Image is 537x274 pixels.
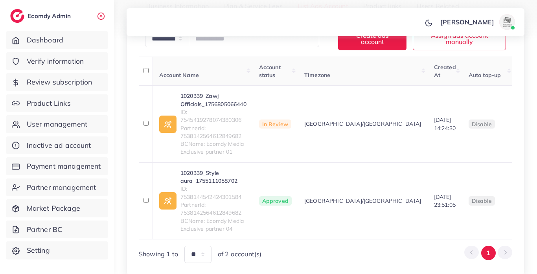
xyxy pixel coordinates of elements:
span: Payment management [27,161,101,171]
span: disable [472,121,492,128]
span: Market Package [27,203,80,213]
span: Account status [259,64,281,79]
span: Setting [27,245,50,256]
a: User management [6,115,108,133]
a: Inactive ad account [6,136,108,154]
span: [DATE] 23:51:05 [434,193,456,208]
a: Market Package [6,199,108,217]
ul: Pagination [464,246,512,260]
span: [GEOGRAPHIC_DATA]/[GEOGRAPHIC_DATA] [304,120,421,128]
span: Product Links [27,98,71,108]
span: Partner BC [27,224,63,235]
span: User management [27,119,87,129]
span: PartnerId: 7538142564612849682 [180,201,246,217]
span: Review subscription [27,77,92,87]
span: Approved [259,196,292,206]
img: logo [10,9,24,23]
span: BCName: Ecomdy Media Exclusive partner 01 [180,140,246,156]
a: Payment management [6,157,108,175]
span: Verify information [27,56,84,66]
a: Dashboard [6,31,108,49]
img: ic-ad-info.7fc67b75.svg [159,116,177,133]
a: 1020339_Style aura_1755111058702 [180,169,246,185]
a: 1020339_Zawj Officials_1756805066440 [180,92,246,108]
a: Product Links [6,94,108,112]
a: [PERSON_NAME]avatar [436,14,518,30]
span: Auto top-up [469,72,501,79]
a: Review subscription [6,73,108,91]
span: [GEOGRAPHIC_DATA]/[GEOGRAPHIC_DATA] [304,197,421,205]
span: ID: 7538144542424301584 [180,185,246,201]
span: Account Name [159,72,199,79]
span: ID: 7545419278074380306 [180,108,246,124]
span: Partner management [27,182,96,193]
span: disable [472,197,492,204]
span: PartnerId: 7538142564612849682 [180,124,246,140]
p: [PERSON_NAME] [440,17,494,27]
a: logoEcomdy Admin [10,9,73,23]
span: [DATE] 14:24:30 [434,116,456,131]
img: ic-ad-info.7fc67b75.svg [159,192,177,210]
h2: Ecomdy Admin [28,12,73,20]
span: of 2 account(s) [218,250,261,259]
span: Timezone [304,72,330,79]
img: avatar [499,14,515,30]
a: Partner BC [6,221,108,239]
span: Created At [434,64,456,79]
span: Dashboard [27,35,63,45]
a: Verify information [6,52,108,70]
button: Go to page 1 [481,246,496,260]
a: Partner management [6,178,108,197]
span: BCName: Ecomdy Media Exclusive partner 04 [180,217,246,233]
span: Inactive ad account [27,140,91,151]
span: In Review [259,120,291,129]
span: Showing 1 to [139,250,178,259]
a: Setting [6,241,108,259]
